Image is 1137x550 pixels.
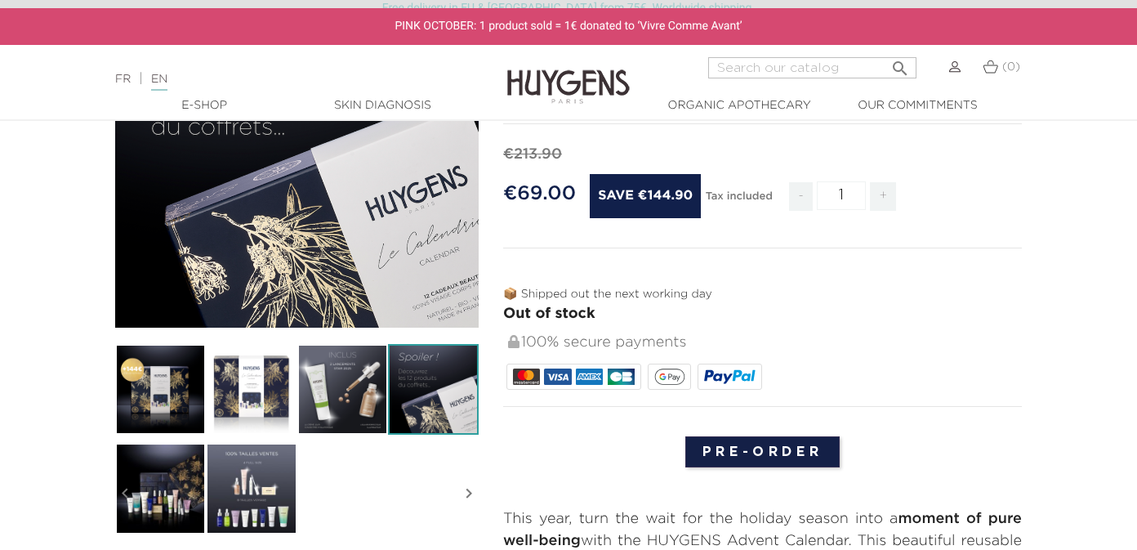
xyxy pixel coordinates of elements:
[706,179,773,223] div: Tax included
[608,369,635,385] img: CB_NATIONALE
[503,147,562,162] span: €213.90
[817,181,866,210] input: Quantity
[507,43,630,106] img: Huygens
[836,97,999,114] a: Our commitments
[503,286,1022,303] p: 📦 Shipped out the next working day
[885,52,915,74] button: 
[685,436,840,467] input: Pre-order
[1002,61,1020,73] span: (0)
[503,306,595,321] span: Out of stock
[503,184,576,203] span: €69.00
[654,369,685,385] img: google_pay
[459,453,479,534] i: 
[123,97,286,114] a: E-Shop
[544,369,571,385] img: VISA
[576,369,603,385] img: AMEX
[301,97,464,114] a: Skin Diagnosis
[590,174,701,218] span: Save €144.90
[870,182,896,211] span: +
[890,54,910,74] i: 
[658,97,821,114] a: Organic Apothecary
[513,369,540,385] img: MASTERCARD
[708,57,916,78] input: Search
[115,74,131,85] a: FR
[107,69,461,89] div: |
[508,335,519,348] img: 100% secure payments
[789,182,812,211] span: -
[115,453,135,534] i: 
[151,74,167,91] a: EN
[503,512,1022,548] strong: moment of pure well-being
[506,325,1022,360] div: 100% secure payments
